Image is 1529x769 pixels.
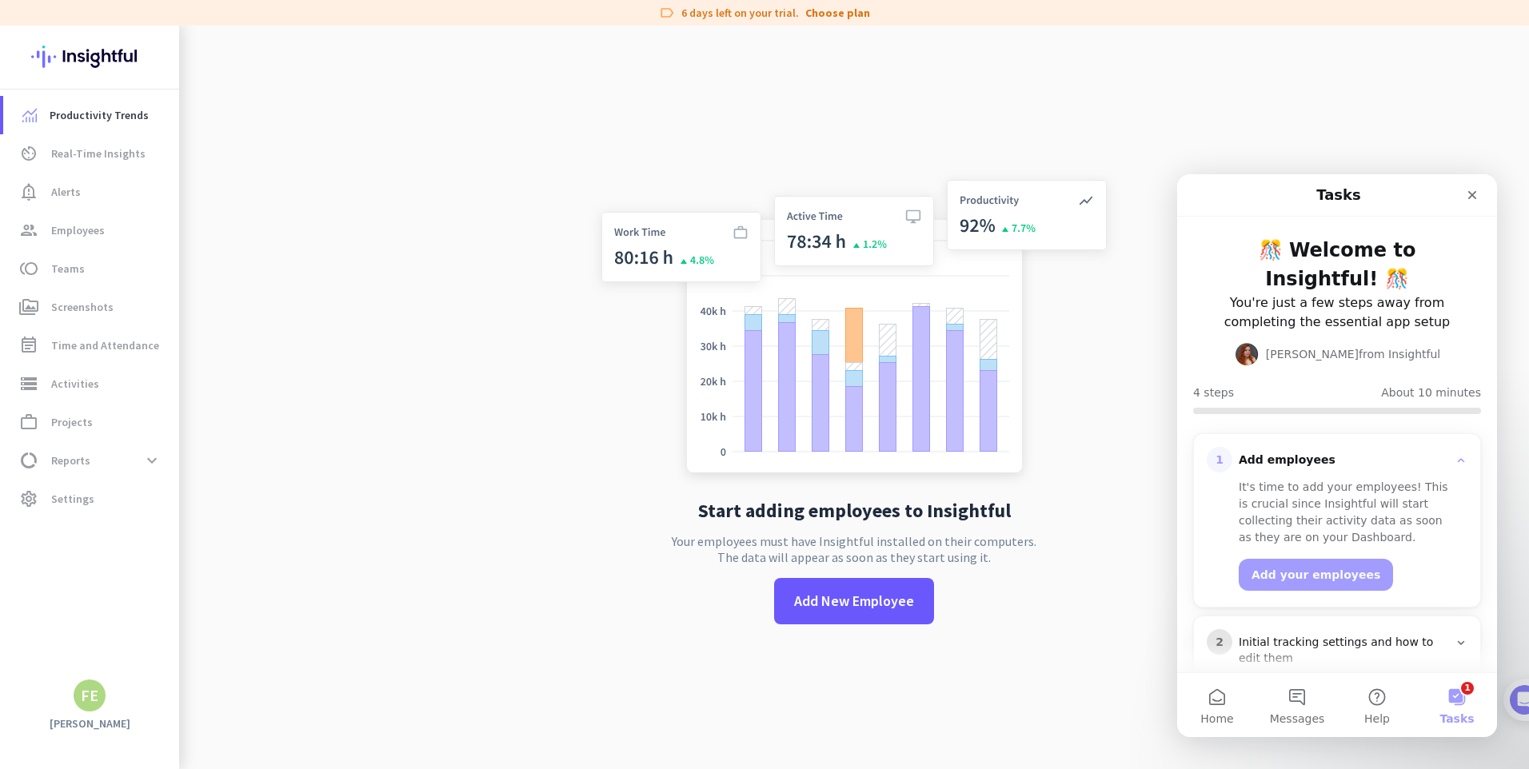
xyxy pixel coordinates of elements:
i: toll [19,259,38,278]
a: notification_importantAlerts [3,173,179,211]
a: data_usageReportsexpand_more [3,441,179,480]
p: Your employees must have Insightful installed on their computers. The data will appear as soon as... [672,533,1036,565]
i: label [659,5,675,21]
div: FE [81,687,98,703]
img: Insightful logo [31,26,148,88]
img: no-search-results [589,170,1119,488]
i: work_outline [19,412,38,432]
img: menu-item [22,108,37,122]
span: Activities [51,374,99,393]
a: menu-itemProductivity Trends [3,96,179,134]
a: Choose plan [805,5,870,21]
span: Add New Employee [794,591,914,612]
iframe: Intercom live chat [1177,174,1497,737]
i: data_usage [19,451,38,470]
i: event_note [19,336,38,355]
a: tollTeams [3,249,179,288]
h2: Start adding employees to Insightful [698,501,1011,520]
i: storage [19,374,38,393]
span: Time and Attendance [51,336,159,355]
i: group [19,221,38,240]
button: Add New Employee [774,578,934,624]
button: expand_more [138,446,166,475]
span: Teams [51,259,85,278]
span: Reports [51,451,90,470]
a: storageActivities [3,365,179,403]
i: av_timer [19,144,38,163]
a: perm_mediaScreenshots [3,288,179,326]
span: Real-Time Insights [51,144,146,163]
span: Employees [51,221,105,240]
i: settings [19,489,38,508]
a: event_noteTime and Attendance [3,326,179,365]
i: notification_important [19,182,38,201]
span: Productivity Trends [50,106,149,125]
span: Settings [51,489,94,508]
span: Alerts [51,182,81,201]
a: groupEmployees [3,211,179,249]
span: Projects [51,412,93,432]
a: settingsSettings [3,480,179,518]
a: work_outlineProjects [3,403,179,441]
span: Screenshots [51,297,114,317]
a: av_timerReal-Time Insights [3,134,179,173]
i: perm_media [19,297,38,317]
